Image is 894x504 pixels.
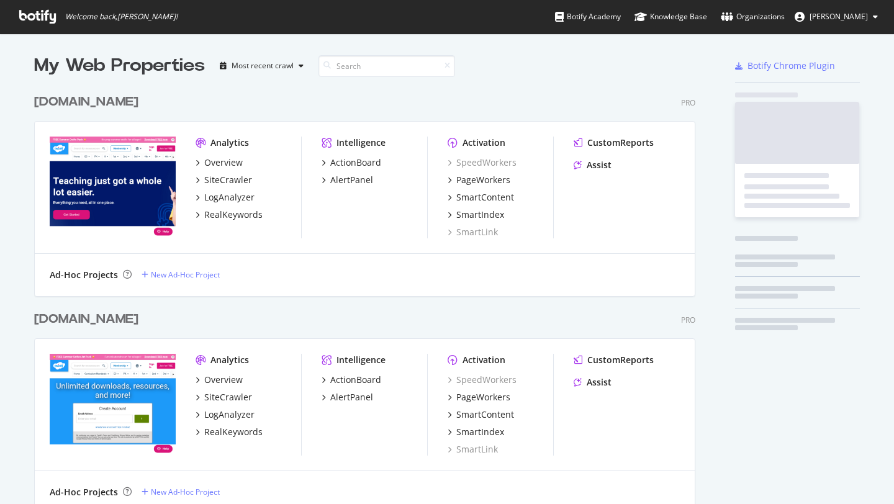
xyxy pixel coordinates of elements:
img: www.twinkl.com.au [50,137,176,237]
span: Welcome back, [PERSON_NAME] ! [65,12,178,22]
div: AlertPanel [330,174,373,186]
a: PageWorkers [448,174,510,186]
div: SmartIndex [456,426,504,438]
div: Most recent crawl [232,62,294,70]
div: SmartContent [456,191,514,204]
div: Botify Chrome Plugin [747,60,835,72]
a: SpeedWorkers [448,374,517,386]
input: Search [318,55,455,77]
a: AlertPanel [322,174,373,186]
a: CustomReports [574,354,654,366]
div: Pro [681,315,695,325]
div: My Web Properties [34,53,205,78]
a: Overview [196,374,243,386]
button: Most recent crawl [215,56,309,76]
div: ActionBoard [330,156,381,169]
div: Organizations [721,11,785,23]
div: [DOMAIN_NAME] [34,310,138,328]
div: Analytics [210,137,249,149]
div: SiteCrawler [204,174,252,186]
div: ActionBoard [330,374,381,386]
a: RealKeywords [196,209,263,221]
div: RealKeywords [204,426,263,438]
div: Ad-Hoc Projects [50,486,118,498]
a: SmartIndex [448,209,504,221]
a: RealKeywords [196,426,263,438]
div: Ad-Hoc Projects [50,269,118,281]
a: New Ad-Hoc Project [142,487,220,497]
div: Intelligence [336,354,386,366]
div: Overview [204,156,243,169]
div: PageWorkers [456,391,510,403]
div: New Ad-Hoc Project [151,487,220,497]
div: Botify Academy [555,11,621,23]
img: twinkl.co.uk [50,354,176,454]
a: Overview [196,156,243,169]
div: Activation [463,137,505,149]
a: AlertPanel [322,391,373,403]
a: Assist [574,159,612,171]
div: Pro [681,97,695,108]
a: [DOMAIN_NAME] [34,310,143,328]
a: ActionBoard [322,374,381,386]
a: SmartContent [448,191,514,204]
a: SmartIndex [448,426,504,438]
div: Intelligence [336,137,386,149]
a: PageWorkers [448,391,510,403]
div: LogAnalyzer [204,191,255,204]
a: SiteCrawler [196,391,252,403]
a: Botify Chrome Plugin [735,60,835,72]
a: ActionBoard [322,156,381,169]
div: SmartContent [456,408,514,421]
div: RealKeywords [204,209,263,221]
div: SmartIndex [456,209,504,221]
div: Knowledge Base [634,11,707,23]
div: SiteCrawler [204,391,252,403]
a: Assist [574,376,612,389]
div: Analytics [210,354,249,366]
div: Overview [204,374,243,386]
a: SpeedWorkers [448,156,517,169]
a: SmartLink [448,226,498,238]
div: New Ad-Hoc Project [151,269,220,280]
div: PageWorkers [456,174,510,186]
div: LogAnalyzer [204,408,255,421]
div: Assist [587,376,612,389]
a: SmartLink [448,443,498,456]
span: Hannah Coe [810,11,868,22]
a: SmartContent [448,408,514,421]
a: CustomReports [574,137,654,149]
a: New Ad-Hoc Project [142,269,220,280]
a: [DOMAIN_NAME] [34,93,143,111]
div: CustomReports [587,354,654,366]
div: Activation [463,354,505,366]
div: [DOMAIN_NAME] [34,93,138,111]
a: LogAnalyzer [196,408,255,421]
a: SiteCrawler [196,174,252,186]
div: Assist [587,159,612,171]
a: LogAnalyzer [196,191,255,204]
div: CustomReports [587,137,654,149]
div: AlertPanel [330,391,373,403]
button: [PERSON_NAME] [785,7,888,27]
